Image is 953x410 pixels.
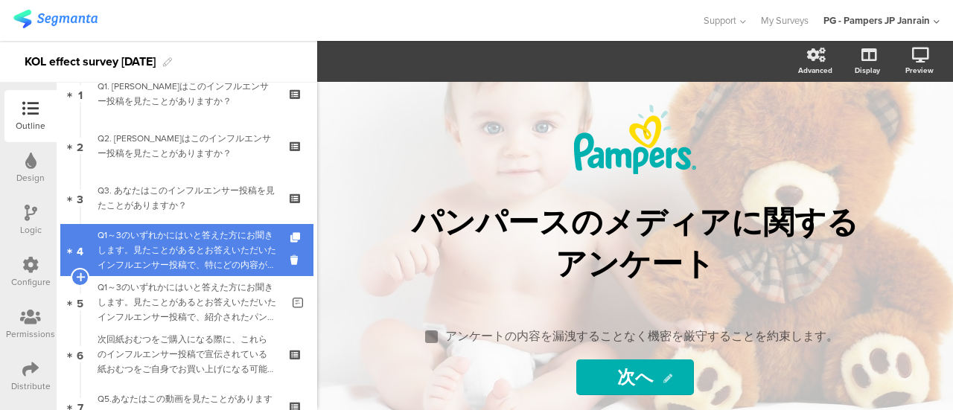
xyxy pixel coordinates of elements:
div: Configure [11,275,51,289]
span: Support [704,13,736,28]
p: アンケート [360,243,911,285]
div: Permissions [6,327,55,341]
div: Q1～3のいずれかにはいと答えた方にお聞きします。見たことがあるとお答えいただいたインフルエンサー投稿で、特にどの内容が印象に残りましたか？ [98,228,281,272]
span: 3 [77,190,83,206]
a: 5 Q1～3のいずれかにはいと答えた方にお聞きします。見たことがあるとお答えいただいたインフルエンサー投稿で、紹介されたパンパース製品の便益や魅力について、どう感じられましたか？ [60,276,313,328]
span: 5 [77,294,83,310]
a: 4 Q1～3のいずれかにはいと答えた方にお聞きします。見たことがあるとお答えいただいたインフルエンサー投稿で、特にどの内容が印象に残りましたか？ [60,224,313,276]
p: パンパースのメディアに関する [360,202,911,243]
a: 1 Q1. [PERSON_NAME]はこのインフルエンサー投稿を見たことがありますか？ [60,68,313,120]
div: KOL effect survey [DATE] [25,50,156,74]
div: Design [16,171,45,185]
div: Distribute [11,379,51,393]
div: Q2. あなたはこのインフルエンサー投稿を見たことがありますか？ [98,131,275,161]
div: 次回紙おむつをご購入になる際に、これらのインフルエンサー投稿で宣伝されている紙おむつをご自身でお買い上げになる可能性がどのくらいあるかをお答えください。 [98,332,275,377]
i: Delete [290,253,303,267]
img: segmanta logo [13,10,98,28]
a: 2 Q2. [PERSON_NAME]はこのインフルエンサー投稿を見たことがありますか？ [60,120,313,172]
a: 3 Q3. あなたはこのインフルエンサー投稿を見たことがありますか？ [60,172,313,224]
div: Q3. あなたはこのインフルエンサー投稿を見たことがありますか？ [98,183,275,213]
a: 6 次回紙おむつをご購入になる際に、これらのインフルエンサー投稿で宣伝されている紙おむつをご自身でお買い上げになる可能性がどのくらいあるかをお答えください。 [60,328,313,380]
i: Duplicate [290,233,303,243]
div: Q1. あなたはこのインフルエンサー投稿を見たことがありますか？ [98,79,275,109]
input: Start [576,359,694,395]
div: Advanced [798,65,832,76]
div: PG - Pampers JP Janrain [823,13,930,28]
div: Logic [20,223,42,237]
div: Preview [905,65,934,76]
p: アンケートの内容を漏洩することなく機密を厳守することを約束します。 [445,328,838,345]
span: 6 [77,346,83,362]
div: Outline [16,119,45,132]
div: Q1～3のいずれかにはいと答えた方にお聞きします。見たことがあるとお答えいただいたインフルエンサー投稿で、紹介されたパンパース製品の便益や魅力について、どう感じられましたか？ [98,280,281,324]
span: 1 [78,86,83,102]
span: 4 [77,242,83,258]
span: 2 [77,138,83,154]
div: Display [855,65,880,76]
